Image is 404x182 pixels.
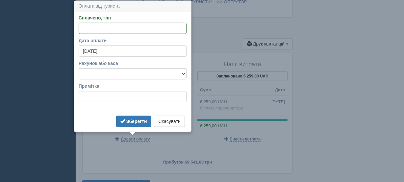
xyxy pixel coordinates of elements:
[197,61,288,68] h4: Наші витрати
[200,106,243,110] span: Оплата туроператору
[197,84,242,96] th: Сума
[271,99,285,105] span: [DATE]
[242,84,288,96] th: Дата
[126,119,147,124] b: Зберегти
[197,123,227,128] span: 6 259,00 UAH
[253,41,285,46] span: Друк квитанцій
[88,159,288,165] p: Прибуток:
[224,136,261,141] a: Внести витрати
[185,160,212,165] span: 69 541,00 грн
[79,83,187,89] label: Примітка
[197,96,288,114] td: 6 259,00 UAH
[74,1,191,12] h3: Оплата від туриста
[116,116,151,127] button: Зберегти
[115,136,150,141] a: Додати оплату
[79,15,187,21] label: Сплачено, грн
[230,136,261,142] span: Внести витрати
[197,71,288,81] button: Заплановано 6 259,00 UAH
[79,37,187,44] label: Дата оплати
[121,136,150,142] span: Додати оплату
[243,38,293,49] button: Друк квитанцій
[154,116,185,127] button: Скасувати
[79,60,187,67] label: Рахунок або каса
